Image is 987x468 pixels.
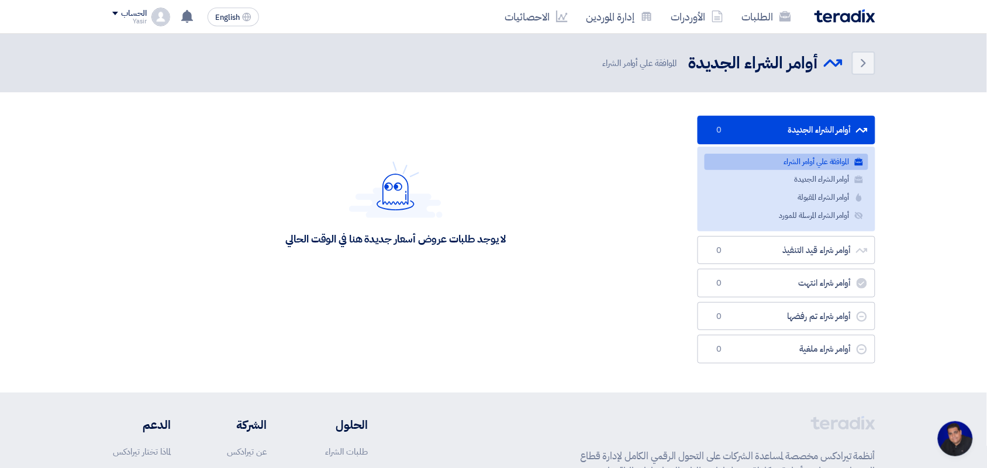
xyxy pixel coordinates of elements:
img: profile_test.png [151,8,170,26]
span: 0 [712,344,726,355]
span: 0 [712,278,726,289]
a: أوامر شراء ملغية0 [698,335,875,363]
div: Open chat [938,421,973,456]
li: الحلول [302,416,368,434]
li: الشركة [206,416,267,434]
span: 0 [712,245,726,256]
span: 0 [712,311,726,323]
div: لا يوجد طلبات عروض أسعار جديدة هنا في الوقت الحالي [285,232,506,245]
a: أوامر الشراء المقبولة [705,189,868,206]
span: English [215,13,240,22]
button: English [208,8,259,26]
img: Teradix logo [815,9,875,23]
a: إدارة الموردين [577,3,662,30]
a: أوامر الشراء المرسلة للمورد [705,207,868,224]
img: Hello [349,161,443,218]
a: أوامر الشراء الجديدة [705,171,868,188]
h2: أوامر الشراء الجديدة [689,52,818,75]
span: 0 [712,124,726,136]
li: الدعم [112,416,171,434]
a: طلبات الشراء [325,445,368,458]
a: الطلبات [733,3,800,30]
a: عن تيرادكس [227,445,267,458]
a: أوامر شراء تم رفضها0 [698,302,875,331]
a: الموافقة علي أوامر الشراء [705,154,868,171]
a: الاحصائيات [496,3,577,30]
a: أوامر الشراء الجديدة0 [698,116,875,144]
a: الأوردرات [662,3,733,30]
div: Yasir [112,18,147,25]
a: لماذا تختار تيرادكس [113,445,171,458]
a: أوامر شراء انتهت0 [698,269,875,297]
a: أوامر شراء قيد التنفيذ0 [698,236,875,265]
span: الموافقة علي أوامر الشراء [603,57,679,70]
div: الحساب [122,9,147,19]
